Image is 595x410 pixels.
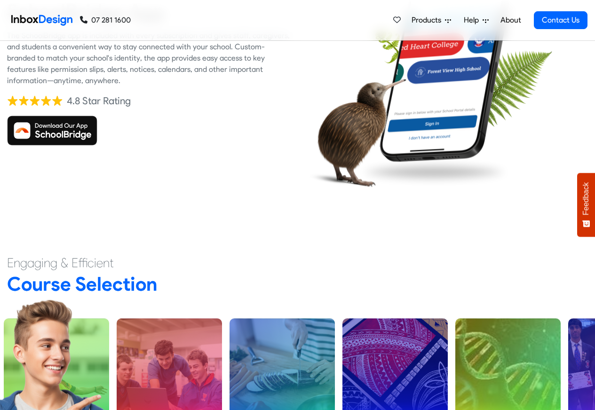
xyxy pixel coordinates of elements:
h4: Engaging & Efficient [7,255,588,271]
div: The SchoolBridge app is included with every subscription and gives staff, caregivers, and student... [7,30,291,86]
span: Products [412,15,445,26]
a: Products [408,11,455,30]
a: 07 281 1600 [80,15,131,26]
h2: Course Selection [7,272,588,296]
a: Contact Us [534,11,587,29]
span: Help [464,15,483,26]
button: Feedback - Show survey [577,173,595,237]
span: Feedback [582,182,590,215]
a: About [498,11,524,30]
img: kiwi_bird.png [305,68,406,195]
img: Download SchoolBridge App [7,116,97,146]
div: 4.8 Star Rating [67,94,131,108]
a: Help [460,11,492,30]
img: shadow.png [357,155,512,189]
